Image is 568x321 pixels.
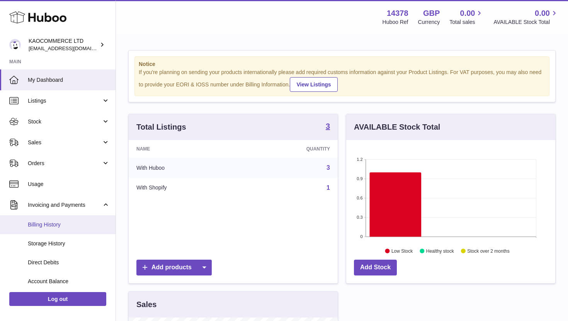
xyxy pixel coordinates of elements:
[28,181,110,188] span: Usage
[418,19,440,26] div: Currency
[327,164,330,171] a: 3
[28,259,110,266] span: Direct Debits
[290,77,337,92] a: View Listings
[129,158,241,178] td: With Huboo
[9,39,21,51] img: hello@lunera.co.uk
[357,176,362,181] text: 0.9
[354,260,397,275] a: Add Stock
[467,248,509,253] text: Stock over 2 months
[28,139,102,146] span: Sales
[391,248,413,253] text: Low Stock
[28,118,102,125] span: Stock
[241,140,338,158] th: Quantity
[387,8,408,19] strong: 14378
[326,122,330,130] strong: 3
[449,8,484,26] a: 0.00 Total sales
[423,8,440,19] strong: GBP
[460,8,475,19] span: 0.00
[28,278,110,285] span: Account Balance
[9,292,106,306] a: Log out
[357,157,362,162] text: 1.2
[28,160,102,167] span: Orders
[129,140,241,158] th: Name
[28,76,110,84] span: My Dashboard
[360,234,362,239] text: 0
[28,221,110,228] span: Billing History
[326,122,330,132] a: 3
[139,61,545,68] strong: Notice
[449,19,484,26] span: Total sales
[28,201,102,209] span: Invoicing and Payments
[327,184,330,191] a: 1
[357,215,362,220] text: 0.3
[28,97,102,105] span: Listings
[129,178,241,198] td: With Shopify
[493,19,559,26] span: AVAILABLE Stock Total
[28,240,110,247] span: Storage History
[29,37,98,52] div: KAOCOMMERCE LTD
[139,69,545,92] div: If you're planning on sending your products internationally please add required customs informati...
[136,299,156,310] h3: Sales
[29,45,114,51] span: [EMAIL_ADDRESS][DOMAIN_NAME]
[493,8,559,26] a: 0.00 AVAILABLE Stock Total
[383,19,408,26] div: Huboo Ref
[535,8,550,19] span: 0.00
[136,260,212,275] a: Add products
[357,196,362,200] text: 0.6
[354,122,440,132] h3: AVAILABLE Stock Total
[426,248,454,253] text: Healthy stock
[136,122,186,132] h3: Total Listings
